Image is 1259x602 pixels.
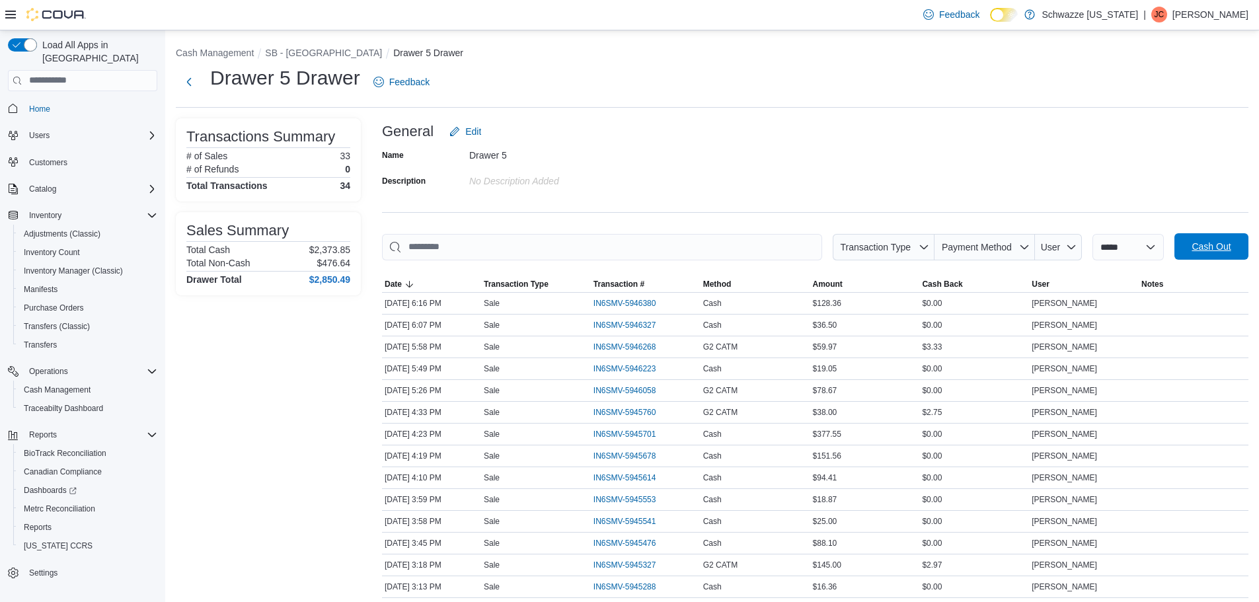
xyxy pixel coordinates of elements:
[703,320,722,330] span: Cash
[1141,279,1163,289] span: Notes
[919,557,1029,573] div: $2.97
[919,361,1029,377] div: $0.00
[1032,582,1097,592] span: [PERSON_NAME]
[593,492,669,508] button: IN6SMV-5945553
[935,234,1035,260] button: Payment Method
[593,383,669,398] button: IN6SMV-5946058
[19,482,82,498] a: Dashboards
[1155,7,1164,22] span: JC
[24,427,62,443] button: Reports
[19,319,95,334] a: Transfers (Classic)
[19,519,157,535] span: Reports
[593,470,669,486] button: IN6SMV-5945614
[37,38,157,65] span: Load All Apps in [GEOGRAPHIC_DATA]
[813,560,841,570] span: $145.00
[13,537,163,555] button: [US_STATE] CCRS
[210,65,360,91] h1: Drawer 5 Drawer
[593,363,656,374] span: IN6SMV-5946223
[593,385,656,396] span: IN6SMV-5946058
[919,404,1029,420] div: $2.75
[919,426,1029,442] div: $0.00
[24,467,102,477] span: Canadian Compliance
[813,429,841,439] span: $377.55
[919,276,1029,292] button: Cash Back
[19,226,106,242] a: Adjustments (Classic)
[484,451,500,461] p: Sale
[1032,298,1097,309] span: [PERSON_NAME]
[19,300,89,316] a: Purchase Orders
[19,501,157,517] span: Metrc Reconciliation
[3,426,163,444] button: Reports
[593,404,669,420] button: IN6SMV-5945760
[703,538,722,548] span: Cash
[484,320,500,330] p: Sale
[19,464,157,480] span: Canadian Compliance
[29,104,50,114] span: Home
[3,126,163,145] button: Users
[24,321,90,332] span: Transfers (Classic)
[19,245,85,260] a: Inventory Count
[29,130,50,141] span: Users
[24,284,57,295] span: Manifests
[593,298,656,309] span: IN6SMV-5946380
[593,451,656,461] span: IN6SMV-5945678
[484,429,500,439] p: Sale
[1032,429,1097,439] span: [PERSON_NAME]
[1032,385,1097,396] span: [PERSON_NAME]
[382,470,481,486] div: [DATE] 4:10 PM
[24,128,55,143] button: Users
[24,128,157,143] span: Users
[1035,234,1082,260] button: User
[593,494,656,505] span: IN6SMV-5945553
[484,560,500,570] p: Sale
[593,342,656,352] span: IN6SMV-5946268
[919,535,1029,551] div: $0.00
[176,48,254,58] button: Cash Management
[813,516,837,527] span: $25.00
[19,482,157,498] span: Dashboards
[1032,516,1097,527] span: [PERSON_NAME]
[24,363,157,379] span: Operations
[19,226,157,242] span: Adjustments (Classic)
[1032,342,1097,352] span: [PERSON_NAME]
[703,385,738,396] span: G2 CATM
[382,339,481,355] div: [DATE] 5:58 PM
[469,145,646,161] div: Drawer 5
[481,276,591,292] button: Transaction Type
[19,519,57,535] a: Reports
[484,342,500,352] p: Sale
[813,407,837,418] span: $38.00
[1172,7,1248,22] p: [PERSON_NAME]
[19,337,62,353] a: Transfers
[593,448,669,464] button: IN6SMV-5945678
[1032,279,1049,289] span: User
[24,303,84,313] span: Purchase Orders
[1042,7,1138,22] p: Schwazze [US_STATE]
[382,404,481,420] div: [DATE] 4:33 PM
[593,582,656,592] span: IN6SMV-5945288
[1032,494,1097,505] span: [PERSON_NAME]
[382,276,481,292] button: Date
[186,223,289,239] h3: Sales Summary
[29,184,56,194] span: Catalog
[13,500,163,518] button: Metrc Reconciliation
[19,263,128,279] a: Inventory Manager (Classic)
[24,207,67,223] button: Inventory
[593,407,656,418] span: IN6SMV-5945760
[484,472,500,483] p: Sale
[24,101,56,117] a: Home
[24,522,52,533] span: Reports
[382,295,481,311] div: [DATE] 6:16 PM
[593,279,644,289] span: Transaction #
[19,382,157,398] span: Cash Management
[703,279,732,289] span: Method
[24,565,63,581] a: Settings
[13,399,163,418] button: Traceabilty Dashboard
[24,504,95,514] span: Metrc Reconciliation
[13,299,163,317] button: Purchase Orders
[484,582,500,592] p: Sale
[813,538,837,548] span: $88.10
[176,46,1248,62] nav: An example of EuiBreadcrumbs
[1032,363,1097,374] span: [PERSON_NAME]
[382,535,481,551] div: [DATE] 3:45 PM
